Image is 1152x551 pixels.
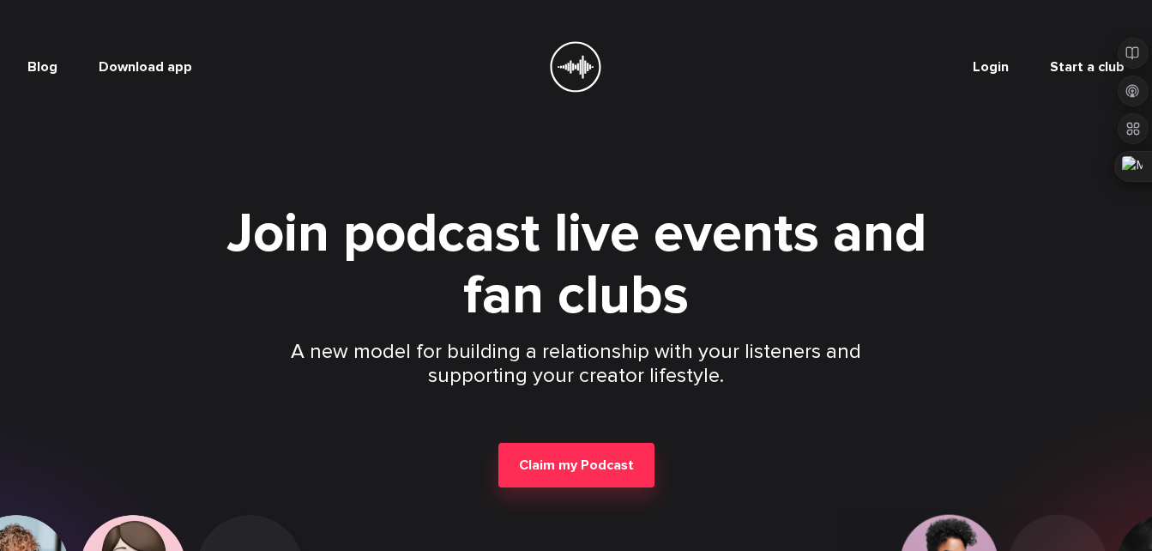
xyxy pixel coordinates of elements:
a: Login [973,58,1009,76]
a: Start a club [1050,58,1125,76]
button: Claim my Podcast [498,443,654,487]
span: Claim my Podcast [519,457,634,474]
p: A new model for building a relationship with your listeners and supporting your creator lifestyle. [288,340,865,388]
a: Blog [27,58,57,76]
button: Download app [99,58,192,76]
h1: Join podcast live events and fan clubs [192,203,961,326]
